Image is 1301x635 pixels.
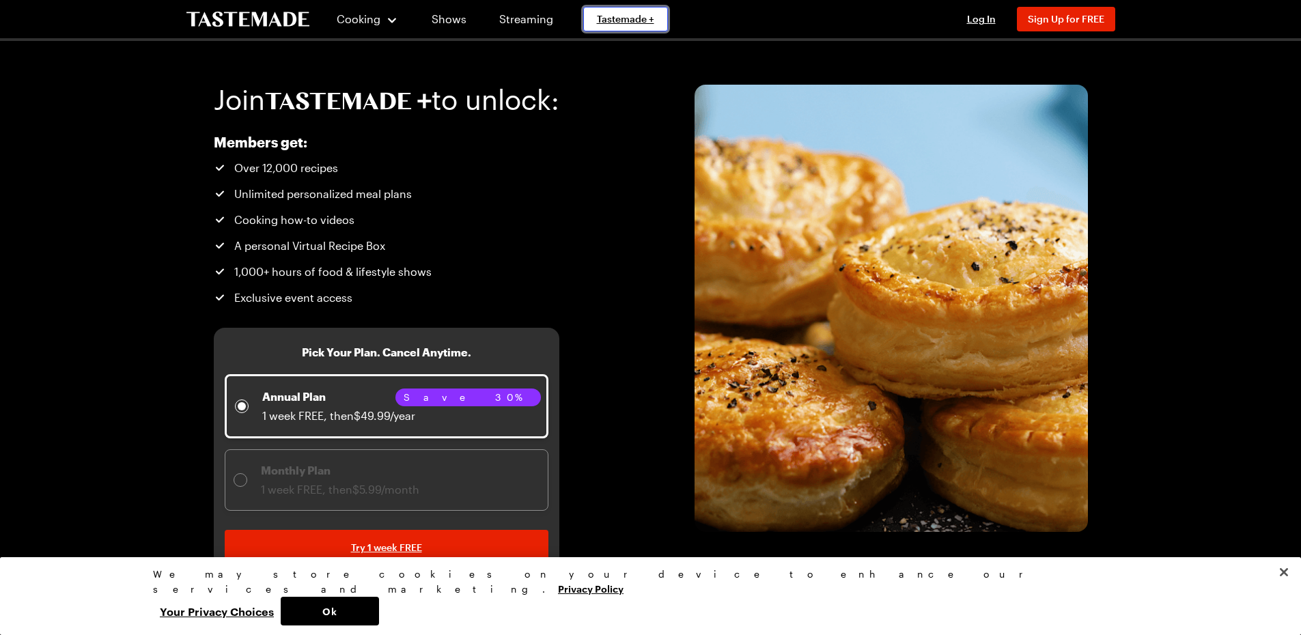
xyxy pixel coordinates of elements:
a: To Tastemade Home Page [186,12,309,27]
span: Over 12,000 recipes [234,160,338,176]
span: 1 week FREE, then $5.99/month [261,483,419,496]
a: More information about your privacy, opens in a new tab [558,582,624,595]
ul: Tastemade+ Annual subscription benefits [214,160,520,306]
a: Try 1 week FREE [225,530,548,565]
span: 1 week FREE, then $49.99/year [262,409,415,422]
div: We may store cookies on your device to enhance our services and marketing. [153,567,1136,597]
button: Sign Up for FREE [1017,7,1115,31]
span: Log In [967,13,996,25]
button: Your Privacy Choices [153,597,281,625]
a: Tastemade + [583,7,668,31]
span: A personal Virtual Recipe Box [234,238,385,254]
button: Close [1269,557,1299,587]
span: Sign Up for FREE [1028,13,1104,25]
span: Save 30% [404,390,533,405]
button: Log In [954,12,1009,26]
h3: Pick Your Plan. Cancel Anytime. [302,344,471,361]
p: Monthly Plan [261,462,419,479]
button: Cooking [337,3,399,36]
span: Cooking how-to videos [234,212,354,228]
h2: Members get: [214,134,520,150]
button: Ok [281,597,379,625]
p: Annual Plan [262,389,415,405]
span: Cooking [337,12,380,25]
span: Unlimited personalized meal plans [234,186,412,202]
h1: Join to unlock: [214,85,559,115]
span: Try 1 week FREE [351,541,422,554]
span: Exclusive event access [234,290,352,306]
div: Privacy [153,567,1136,625]
span: Tastemade + [597,12,654,26]
span: 1,000+ hours of food & lifestyle shows [234,264,432,280]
